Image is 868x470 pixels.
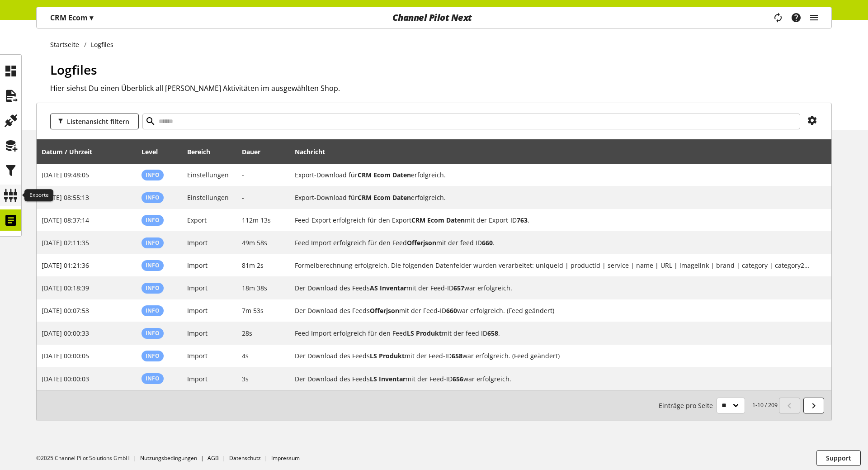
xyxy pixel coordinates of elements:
span: Einstellungen [187,171,229,179]
span: Info [146,216,160,224]
span: [DATE] 00:18:39 [42,284,89,292]
span: Info [146,352,160,360]
span: Import [187,351,208,360]
b: 656 [453,375,463,383]
b: CRM Ecom Daten [411,216,465,224]
b: LS Produkt [407,329,442,337]
b: LS Produkt [370,351,405,360]
span: Import [187,261,208,270]
span: Einstellungen [187,193,229,202]
span: Info [146,329,160,337]
h2: Feed Import erfolgreich für den Feed LS Produkt mit der feed ID 658. [295,328,810,338]
h2: Hier siehst Du einen Überblick all [PERSON_NAME] Aktivitäten im ausgewählten Shop. [50,83,832,94]
span: Listenansicht filtern [67,117,129,126]
span: Info [146,171,160,179]
span: 28s [242,329,252,337]
h2: Feed-Export erfolgreich für den Export CRM Ecom Daten mit der Export-ID 763. [295,215,810,225]
b: CRM Ecom Daten [358,193,411,202]
span: [DATE] 00:07:53 [42,306,89,315]
div: Exporte [24,189,53,202]
div: Bereich [187,147,219,157]
div: Datum / Uhrzeit [42,147,101,157]
div: Dauer [242,147,269,157]
span: 4s [242,351,249,360]
span: Import [187,329,208,337]
h2: Export-Download für CRM Ecom Daten erfolgreich. [295,193,810,202]
b: 660 [446,306,457,315]
span: [DATE] 08:55:13 [42,193,89,202]
button: Listenansicht filtern [50,114,139,129]
p: CRM Ecom [50,12,93,23]
span: Info [146,284,160,292]
h2: Der Download des Feeds LS Inventar mit der Feed-ID 656 war erfolgreich. [295,374,810,384]
div: Level [142,147,167,157]
span: Support [826,453,851,463]
span: Import [187,375,208,383]
span: Export [187,216,207,224]
b: Offerjson [407,238,436,247]
b: 658 [452,351,462,360]
span: Info [146,307,160,314]
b: AS Inventar [370,284,406,292]
h2: Der Download des Feeds LS Produkt mit der Feed-ID 658 war erfolgreich. (Feed geändert) [295,351,810,361]
b: Offerjson [370,306,399,315]
span: Import [187,306,208,315]
span: 7m 53s [242,306,264,315]
b: 763 [517,216,528,224]
a: Impressum [271,454,300,462]
b: LS Inventar [370,375,406,383]
span: Import [187,284,208,292]
span: [DATE] 00:00:05 [42,351,89,360]
span: Info [146,375,160,382]
span: Info [146,261,160,269]
h2: Export-Download für CRM Ecom Daten erfolgreich. [295,170,810,180]
li: ©2025 Channel Pilot Solutions GmbH [36,454,140,462]
a: Nutzungsbedingungen [140,454,197,462]
h2: Formelberechnung erfolgreich. Die folgenden Datenfelder wurden verarbeitet: uniqueid | productid ... [295,261,810,270]
span: 49m 58s [242,238,267,247]
span: [DATE] 01:21:36 [42,261,89,270]
span: [DATE] 09:48:05 [42,171,89,179]
span: 18m 38s [242,284,267,292]
a: Startseite [50,40,84,49]
div: Nachricht [295,142,827,161]
a: AGB [208,454,219,462]
a: Datenschutz [229,454,261,462]
span: Einträge pro Seite [659,401,717,410]
h2: Der Download des Feeds AS Inventar mit der Feed-ID 657 war erfolgreich. [295,283,810,293]
b: 660 [482,238,493,247]
nav: main navigation [36,7,832,28]
h2: Feed Import erfolgreich für den Feed Offerjson mit der feed ID 660. [295,238,810,247]
small: 1-10 / 209 [659,398,778,413]
b: 657 [453,284,464,292]
button: Support [816,450,861,466]
span: [DATE] 00:00:33 [42,329,89,337]
b: CRM Ecom Daten [358,171,411,179]
span: Info [146,194,160,201]
span: [DATE] 00:00:03 [42,375,89,383]
span: Logfiles [50,61,97,78]
span: Info [146,239,160,247]
span: ▾ [90,13,93,23]
b: 658 [487,329,498,337]
span: 81m 2s [242,261,264,270]
span: 3s [242,375,249,383]
h2: Der Download des Feeds Offerjson mit der Feed-ID 660 war erfolgreich. (Feed geändert) [295,306,810,315]
span: 112m 13s [242,216,271,224]
span: Import [187,238,208,247]
span: [DATE] 08:37:14 [42,216,89,224]
span: [DATE] 02:11:35 [42,238,89,247]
